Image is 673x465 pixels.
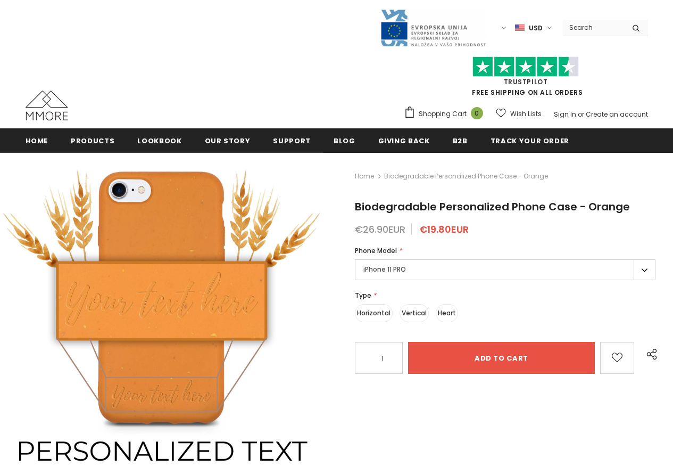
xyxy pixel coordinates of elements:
[355,291,371,300] span: Type
[510,109,542,119] span: Wish Lists
[380,9,486,47] img: Javni Razpis
[137,128,181,152] a: Lookbook
[355,246,397,255] span: Phone Model
[404,61,648,97] span: FREE SHIPPING ON ALL ORDERS
[334,128,355,152] a: Blog
[205,136,251,146] span: Our Story
[273,128,311,152] a: support
[26,136,48,146] span: Home
[26,91,68,120] img: MMORE Cases
[384,170,548,183] span: Biodegradable Personalized Phone Case - Orange
[504,77,548,86] a: Trustpilot
[400,304,429,322] label: Vertical
[491,128,569,152] a: Track your order
[496,104,542,123] a: Wish Lists
[273,136,311,146] span: support
[355,170,374,183] a: Home
[71,136,114,146] span: Products
[355,223,405,236] span: €26.90EUR
[355,199,630,214] span: Biodegradable Personalized Phone Case - Orange
[205,128,251,152] a: Our Story
[71,128,114,152] a: Products
[472,56,579,77] img: Trust Pilot Stars
[26,128,48,152] a: Home
[491,136,569,146] span: Track your order
[378,128,430,152] a: Giving back
[419,109,467,119] span: Shopping Cart
[529,23,543,34] span: USD
[515,23,525,32] img: USD
[355,259,655,280] label: iPhone 11 PRO
[419,223,469,236] span: €19.80EUR
[453,136,468,146] span: B2B
[586,110,648,119] a: Create an account
[378,136,430,146] span: Giving back
[563,20,624,35] input: Search Site
[471,107,483,119] span: 0
[137,136,181,146] span: Lookbook
[355,304,393,322] label: Horizontal
[408,342,595,374] input: Add to cart
[380,23,486,32] a: Javni Razpis
[404,106,488,122] a: Shopping Cart 0
[436,304,458,322] label: Heart
[334,136,355,146] span: Blog
[578,110,584,119] span: or
[453,128,468,152] a: B2B
[554,110,576,119] a: Sign In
